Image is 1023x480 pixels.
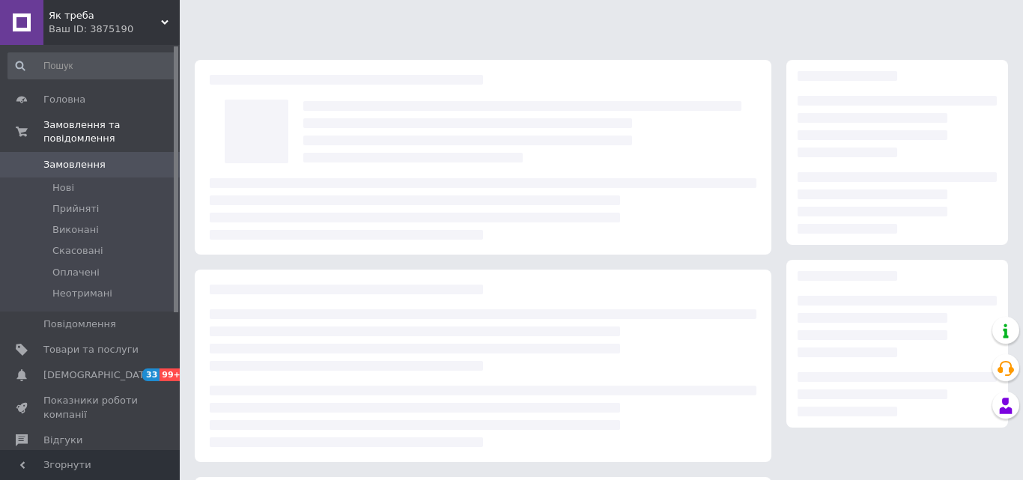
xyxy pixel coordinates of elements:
[43,394,139,421] span: Показники роботи компанії
[52,287,112,300] span: Неотримані
[43,318,116,331] span: Повідомлення
[7,52,177,79] input: Пошук
[52,202,99,216] span: Прийняті
[160,368,184,381] span: 99+
[43,368,154,382] span: [DEMOGRAPHIC_DATA]
[52,181,74,195] span: Нові
[43,158,106,171] span: Замовлення
[142,368,160,381] span: 33
[43,434,82,447] span: Відгуки
[43,118,180,145] span: Замовлення та повідомлення
[43,93,85,106] span: Головна
[52,266,100,279] span: Оплачені
[43,343,139,356] span: Товари та послуги
[52,223,99,237] span: Виконані
[49,9,161,22] span: Як треба
[49,22,180,36] div: Ваш ID: 3875190
[52,244,103,258] span: Скасовані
